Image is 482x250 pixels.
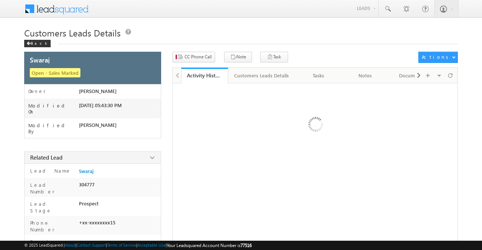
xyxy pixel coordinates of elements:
[395,71,429,80] div: Documents
[79,182,95,187] span: 304777
[240,243,252,248] span: 77516
[28,219,76,233] label: Phone Number
[260,52,288,62] button: Task
[79,122,116,128] span: [PERSON_NAME]
[389,68,436,83] a: Documents
[181,68,228,83] a: Activity History
[24,242,252,249] span: © 2025 LeadSquared | | | | |
[79,88,116,94] span: [PERSON_NAME]
[348,71,382,80] div: Notes
[79,102,122,108] span: [DATE] 05:43:30 PM
[79,201,99,206] span: Prospect
[301,71,336,80] div: Tasks
[172,52,215,62] button: CC Phone Call
[224,52,252,62] button: Note
[185,54,212,60] span: CC Phone Call
[342,68,389,83] a: Notes
[107,243,136,247] a: Terms of Service
[79,168,93,174] a: Swaraj
[187,72,223,79] div: Activity History
[28,182,76,195] label: Lead Number
[234,71,289,80] div: Customers Leads Details
[167,243,252,248] span: Your Leadsquared Account Number is
[30,154,63,161] span: Related Lead
[79,219,115,225] span: +xx-xxxxxxxx15
[137,243,166,247] a: Acceptable Use
[28,122,79,134] label: Modified By
[24,27,121,39] span: Customers Leads Details
[422,54,451,60] div: Actions
[28,167,71,174] label: Lead Name
[418,52,458,63] button: Actions
[24,40,51,47] div: Back
[277,87,354,164] img: Loading ...
[30,68,80,77] span: Open - Sales Marked
[296,68,342,83] a: Tasks
[228,68,296,83] a: Customers Leads Details
[28,88,46,94] label: Owner
[28,201,76,214] label: Lead Stage
[30,57,50,63] span: Swaraj
[28,103,79,115] label: Modified On
[65,243,76,247] a: About
[77,243,106,247] a: Contact Support
[28,238,54,245] label: Email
